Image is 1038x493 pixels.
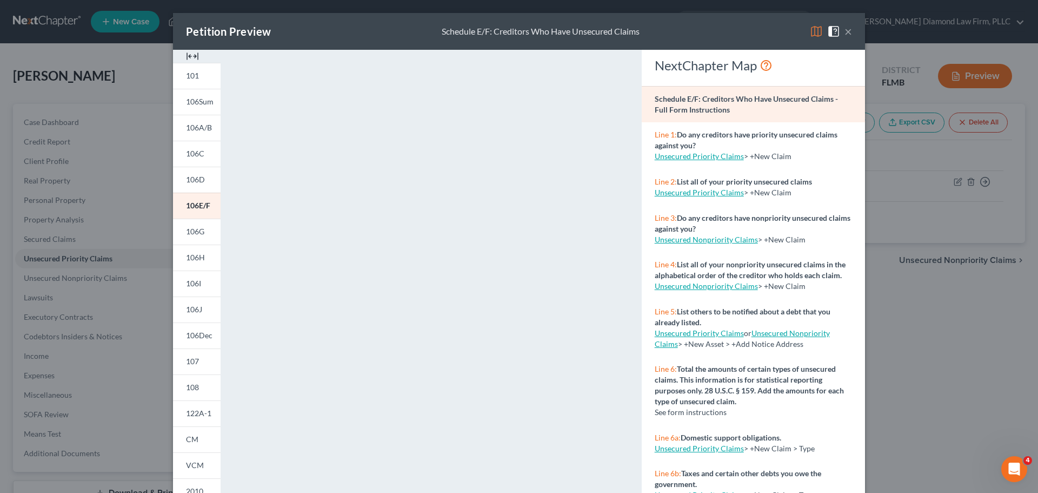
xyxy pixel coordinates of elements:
a: 106I [173,271,221,297]
span: 106Dec [186,331,212,340]
a: 122A-1 [173,400,221,426]
button: × [844,25,852,38]
span: > +New Claim [744,188,791,197]
strong: Do any creditors have nonpriority unsecured claims against you? [655,213,850,233]
a: 106Dec [173,323,221,349]
strong: List all of your priority unsecured claims [677,177,812,186]
strong: Total the amounts of certain types of unsecured claims. This information is for statistical repor... [655,364,844,406]
a: 106G [173,219,221,245]
img: map-eea8200ae884c6f1103ae1953ef3d486a96c86aabb227e865a55264e3737af1f.svg [810,25,823,38]
span: 101 [186,71,199,80]
a: Unsecured Priority Claims [655,152,744,161]
span: > +New Claim [758,235,806,244]
span: 106J [186,305,202,314]
img: expand-e0f6d898513216a626fdd78e52531dac95497ffd26381d4c15ee2fc46db09dca.svg [186,50,199,63]
img: help-close-5ba153eb36485ed6c1ea00a893f15db1cb9b99d6cae46e1a8edb6c62d00a1a76.svg [827,25,840,38]
a: 106H [173,245,221,271]
strong: List others to be notified about a debt that you already listed. [655,307,830,327]
span: Line 3: [655,213,677,222]
a: 108 [173,374,221,400]
span: or [655,328,751,338]
a: 106Sum [173,89,221,115]
iframe: Intercom live chat [1001,456,1027,482]
a: VCM [173,452,221,478]
span: 107 [186,357,199,366]
a: Unsecured Nonpriority Claims [655,281,758,291]
span: CM [186,435,198,444]
a: Unsecured Nonpriority Claims [655,328,830,349]
strong: Do any creditors have priority unsecured claims against you? [655,130,837,150]
span: 122A-1 [186,409,211,418]
span: Line 5: [655,307,677,316]
a: 106A/B [173,115,221,141]
span: Line 6b: [655,469,681,478]
span: 4 [1023,456,1032,465]
span: Line 1: [655,130,677,139]
span: VCM [186,461,204,470]
span: Line 2: [655,177,677,186]
a: 106C [173,141,221,167]
span: Line 4: [655,260,677,269]
a: Unsecured Priority Claims [655,188,744,197]
span: 106A/B [186,123,212,132]
span: Line 6a: [655,433,681,442]
div: Petition Preview [186,24,271,39]
div: NextChapter Map [655,57,852,74]
span: 108 [186,383,199,392]
span: 106D [186,175,205,184]
a: Unsecured Priority Claims [655,328,744,338]
span: > +New Claim > Type [744,444,815,453]
span: 106I [186,279,201,288]
strong: List all of your nonpriority unsecured claims in the alphabetical order of the creditor who holds... [655,260,846,280]
span: 106C [186,149,204,158]
a: 106J [173,297,221,323]
a: 107 [173,349,221,374]
strong: Schedule E/F: Creditors Who Have Unsecured Claims - Full Form Instructions [655,94,838,114]
span: See form instructions [655,407,727,417]
a: 106E/F [173,193,221,219]
strong: Taxes and certain other debts you owe the government. [655,469,821,489]
span: > +New Claim [744,152,791,161]
a: Unsecured Priority Claims [655,444,744,453]
span: > +New Asset > +Add Notice Address [655,328,830,349]
span: Line 6: [655,364,677,373]
a: Unsecured Nonpriority Claims [655,235,758,244]
span: 106E/F [186,201,210,210]
span: > +New Claim [758,281,806,291]
span: 106G [186,227,204,236]
a: 101 [173,63,221,89]
a: CM [173,426,221,452]
span: 106H [186,253,205,262]
strong: Domestic support obligations. [681,433,781,442]
span: 106Sum [186,97,214,106]
div: Schedule E/F: Creditors Who Have Unsecured Claims [442,25,640,38]
a: 106D [173,167,221,193]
